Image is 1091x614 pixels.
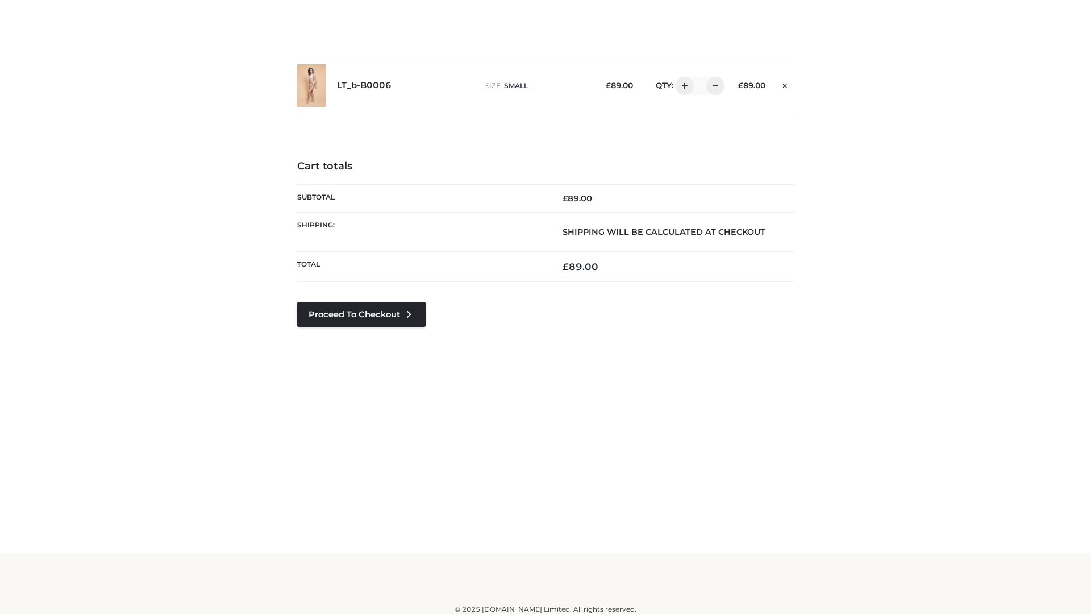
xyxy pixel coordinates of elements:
[563,193,592,204] bdi: 89.00
[644,77,721,95] div: QTY:
[738,81,743,90] span: £
[606,81,633,90] bdi: 89.00
[485,81,588,91] p: size :
[504,81,528,90] span: SMALL
[297,184,545,212] th: Subtotal
[297,302,426,327] a: Proceed to Checkout
[563,261,598,272] bdi: 89.00
[738,81,765,90] bdi: 89.00
[297,212,545,251] th: Shipping:
[297,160,794,173] h4: Cart totals
[297,64,326,107] img: LT_b-B0006 - SMALL
[563,193,568,204] span: £
[563,261,569,272] span: £
[606,81,611,90] span: £
[777,77,794,92] a: Remove this item
[563,227,765,237] strong: Shipping will be calculated at checkout
[297,252,545,282] th: Total
[337,80,392,91] a: LT_b-B0006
